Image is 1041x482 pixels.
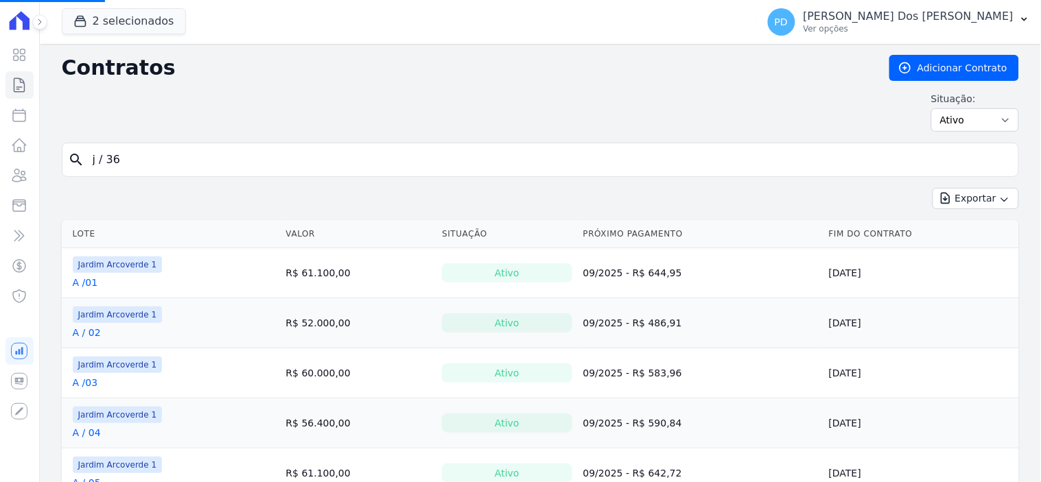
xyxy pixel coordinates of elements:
[931,92,1019,106] label: Situação:
[62,220,281,248] th: Lote
[73,276,98,289] a: A /01
[442,363,572,383] div: Ativo
[68,152,84,168] i: search
[73,376,98,389] a: A /03
[933,188,1019,209] button: Exportar
[757,3,1041,41] button: PD [PERSON_NAME] Dos [PERSON_NAME] Ver opções
[73,426,101,439] a: A / 04
[281,398,437,448] td: R$ 56.400,00
[583,317,682,328] a: 09/2025 - R$ 486,91
[583,468,682,479] a: 09/2025 - R$ 642,72
[73,357,163,373] span: Jardim Arcoverde 1
[281,348,437,398] td: R$ 60.000,00
[73,256,163,273] span: Jardim Arcoverde 1
[804,10,1014,23] p: [PERSON_NAME] Dos [PERSON_NAME]
[442,263,572,282] div: Ativo
[62,8,186,34] button: 2 selecionados
[62,56,867,80] h2: Contratos
[281,248,437,298] td: R$ 61.100,00
[823,398,1019,448] td: [DATE]
[578,220,823,248] th: Próximo Pagamento
[73,457,163,473] span: Jardim Arcoverde 1
[442,413,572,433] div: Ativo
[281,298,437,348] td: R$ 52.000,00
[804,23,1014,34] p: Ver opções
[823,298,1019,348] td: [DATE]
[73,407,163,423] span: Jardim Arcoverde 1
[775,17,788,27] span: PD
[823,348,1019,398] td: [DATE]
[442,313,572,333] div: Ativo
[823,248,1019,298] td: [DATE]
[889,55,1019,81] a: Adicionar Contrato
[583,267,682,278] a: 09/2025 - R$ 644,95
[583,418,682,429] a: 09/2025 - R$ 590,84
[436,220,577,248] th: Situação
[583,367,682,378] a: 09/2025 - R$ 583,96
[73,326,101,339] a: A / 02
[281,220,437,248] th: Valor
[823,220,1019,248] th: Fim do Contrato
[84,146,1013,173] input: Buscar por nome do lote
[73,306,163,323] span: Jardim Arcoverde 1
